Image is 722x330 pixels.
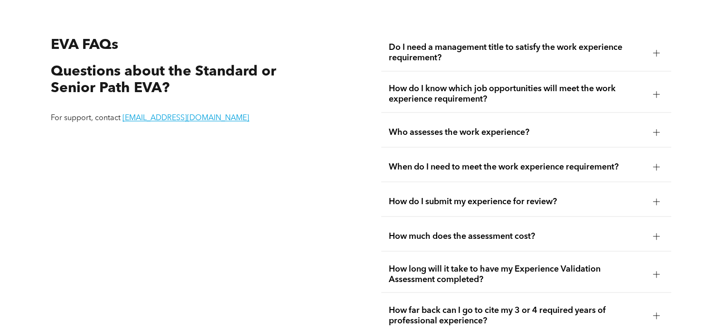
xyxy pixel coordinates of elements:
[389,84,645,104] span: How do I know which job opportunities will meet the work experience requirement?
[51,114,121,122] span: For support, contact
[389,161,645,172] span: When do I need to meet the work experience requirement?
[389,127,645,137] span: Who assesses the work experience?
[389,42,645,63] span: Do I need a management title to satisfy the work experience requirement?
[51,65,276,95] span: Questions about the Standard or Senior Path EVA?
[389,231,645,241] span: How much does the assessment cost?
[389,305,645,326] span: How far back can I go to cite my 3 or 4 required years of professional experience?
[51,38,118,52] span: EVA FAQs
[389,196,645,207] span: How do I submit my experience for review?
[389,264,645,284] span: How long will it take to have my Experience Validation Assessment completed?
[122,114,249,122] a: [EMAIL_ADDRESS][DOMAIN_NAME]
